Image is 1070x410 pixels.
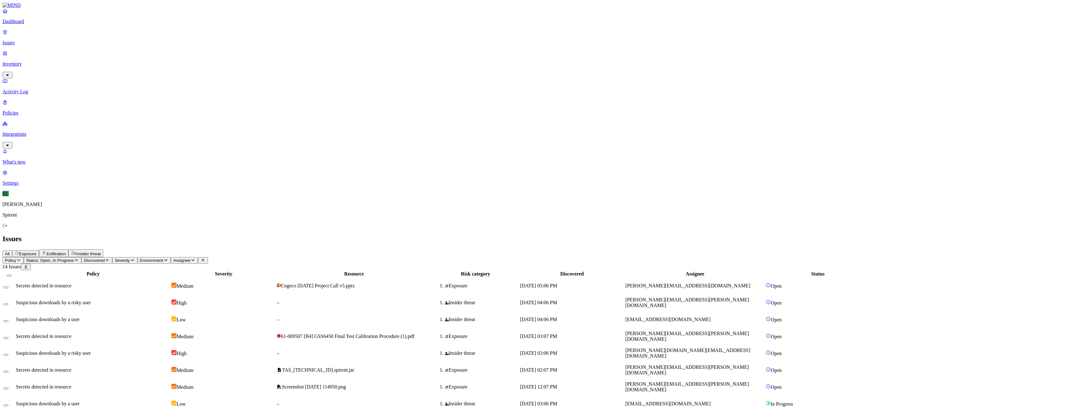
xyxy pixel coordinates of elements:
[3,320,8,322] button: Select row
[3,371,8,373] button: Select row
[445,317,519,322] div: Insider threat
[2,131,1068,137] p: Integrations
[16,271,170,277] div: Policy
[771,283,782,289] span: Open
[277,271,431,277] div: Resource
[171,316,176,321] img: severity-low
[2,235,1068,243] h2: Issues
[282,367,354,373] span: TAS_[TECHNICAL_ID].spirent.jar
[2,159,1068,165] p: What's new
[171,271,276,277] div: Severity
[625,271,765,277] div: Assignee
[771,317,782,322] span: Open
[520,317,557,322] span: [DATE] 04:06 PM
[625,331,749,342] span: [PERSON_NAME][EMAIL_ADDRESS][PERSON_NAME][DOMAIN_NAME]
[2,170,1068,186] a: Settings
[176,300,186,305] span: High
[520,283,557,288] span: [DATE] 05:06 PM
[16,317,80,322] span: Suspicious downloads by a user
[766,300,771,305] img: status-open
[2,264,21,269] span: 14 Issues
[277,300,279,305] span: –
[766,401,770,406] img: status-in-progress
[625,283,750,288] span: [PERSON_NAME][EMAIL_ADDRESS][DOMAIN_NAME]
[2,61,1068,67] p: Inventory
[625,401,711,406] span: [EMAIL_ADDRESS][DOMAIN_NAME]
[176,317,186,322] span: Low
[277,334,281,338] img: adobe-pdf
[766,283,771,288] img: status-open
[2,100,1068,116] a: Policies
[2,19,1068,24] p: Dashboard
[2,110,1068,116] p: Policies
[171,350,176,355] img: severity-high
[445,334,519,339] div: Exposure
[2,78,1068,95] a: Activity Log
[2,29,1068,46] a: Issues
[771,334,782,339] span: Open
[445,401,519,407] div: Insider threat
[625,364,749,375] span: [PERSON_NAME][EMAIL_ADDRESS][PERSON_NAME][DOMAIN_NAME]
[766,384,771,389] img: status-open
[140,258,163,263] span: Environment
[771,384,782,390] span: Open
[520,401,557,406] span: [DATE] 03:06 PM
[625,381,749,392] span: [PERSON_NAME][EMAIL_ADDRESS][PERSON_NAME][DOMAIN_NAME]
[176,384,193,390] span: Medium
[432,271,519,277] div: Risk category
[5,258,16,263] span: Policy
[3,303,8,305] button: Select row
[520,300,557,305] span: [DATE] 04:06 PM
[625,348,750,359] span: [PERSON_NAME][DOMAIN_NAME][EMAIL_ADDRESS][DOMAIN_NAME]
[771,300,782,305] span: Open
[277,283,281,287] img: microsoft-powerpoint
[2,191,9,196] span: EL
[445,283,519,289] div: Exposure
[7,275,12,276] button: Select all
[625,317,711,322] span: [EMAIL_ADDRESS][DOMAIN_NAME]
[5,251,10,256] span: All
[766,316,771,321] img: status-open
[2,121,1068,148] a: Integrations
[281,283,355,288] span: Cogeco [DATE] Project Call v5.pptx
[520,334,557,339] span: [DATE] 03:07 PM
[2,202,1068,207] p: [PERSON_NAME]
[16,367,71,373] span: Secrets detected in resource
[176,283,193,289] span: Medium
[16,334,71,339] span: Secrets detected in resource
[19,251,36,256] span: Exposure
[277,350,279,356] span: –
[2,212,1068,218] p: Spirent
[520,384,557,389] span: [DATE] 12:07 PM
[176,368,193,373] span: Medium
[520,271,624,277] div: Discovered
[171,384,176,389] img: severity-medium
[277,401,279,406] span: –
[76,251,101,256] span: Insider threat
[16,384,71,389] span: Secrets detected in resource
[16,300,91,305] span: Suspicious downloads by a risky user
[2,180,1068,186] p: Settings
[115,258,130,263] span: Severity
[2,51,1068,77] a: Inventory
[176,351,186,356] span: High
[766,271,870,277] div: Status
[2,8,1068,24] a: Dashboard
[3,286,8,288] button: Select row
[16,283,71,288] span: Secrets detected in resource
[2,2,21,8] img: MIND
[277,317,279,322] span: –
[171,367,176,372] img: severity-medium
[16,401,80,406] span: Suspicious downloads by a user
[171,333,176,338] img: severity-medium
[3,337,8,339] button: Select row
[176,334,193,339] span: Medium
[445,384,519,390] div: Exposure
[3,354,8,356] button: Select row
[3,404,8,406] button: Select row
[171,300,176,305] img: severity-high
[771,368,782,373] span: Open
[176,401,186,407] span: Low
[771,351,782,356] span: Open
[26,258,74,263] span: Status: Open, In Progress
